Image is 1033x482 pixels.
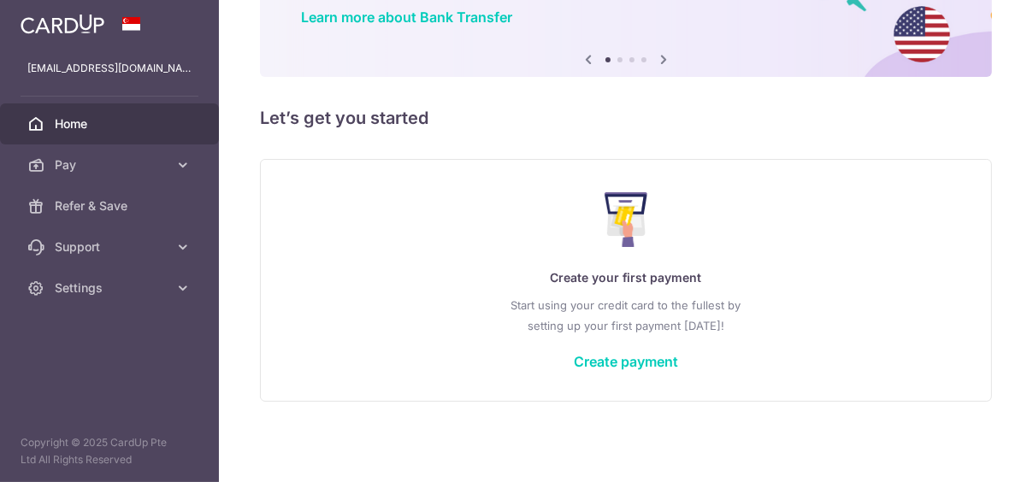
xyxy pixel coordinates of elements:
p: Start using your credit card to the fullest by setting up your first payment [DATE]! [295,295,957,336]
h5: Let’s get you started [260,104,992,132]
p: Create your first payment [295,267,957,288]
img: Make Payment [605,192,648,247]
a: Create payment [574,353,678,370]
a: Learn more about Bank Transfer [301,9,512,26]
p: [EMAIL_ADDRESS][DOMAIN_NAME] [27,60,192,77]
img: CardUp [21,14,104,34]
span: Settings [55,279,168,297]
span: Refer & Save [55,197,168,215]
span: Home [55,115,168,132]
span: Support [55,238,168,256]
span: Pay [55,156,168,173]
